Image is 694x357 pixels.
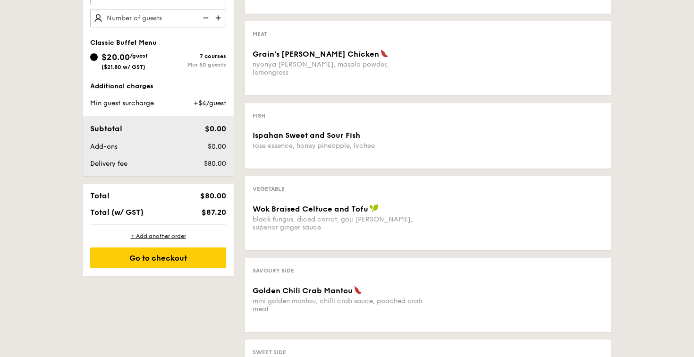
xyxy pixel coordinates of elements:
[253,142,424,150] div: rose essence, honey pineapple, lychee
[253,31,267,37] span: Meat
[90,124,122,133] span: Subtotal
[90,208,144,217] span: Total (w/ GST)
[200,191,226,200] span: $80.00
[198,9,212,27] img: icon-reduce.1d2dbef1.svg
[205,124,226,133] span: $0.00
[253,267,294,274] span: Savoury Side
[90,143,118,151] span: Add-ons
[90,53,98,61] input: $20.00/guest($21.80 w/ GST)7 coursesMin 50 guests
[90,160,127,168] span: Delivery fee
[130,52,148,59] span: /guest
[202,208,226,217] span: $87.20
[253,297,424,313] div: mini golden mantou, chilli crab sauce, poached crab meat
[102,52,130,62] span: $20.00
[253,131,360,140] span: Ispahan Sweet and Sour Fish
[90,232,226,240] div: + Add another order
[253,112,265,119] span: Fish
[158,53,226,59] div: 7 courses
[90,39,157,47] span: Classic Buffet Menu
[253,50,379,59] span: Grain's [PERSON_NAME] Chicken
[253,186,285,192] span: Vegetable
[204,160,226,168] span: $80.00
[369,204,379,212] img: icon-vegan.f8ff3823.svg
[90,82,226,91] div: Additional charges
[90,99,154,107] span: Min guest surcharge
[194,99,226,107] span: +$4/guest
[208,143,226,151] span: $0.00
[90,9,226,27] input: Number of guests
[253,349,286,356] span: Sweet Side
[253,60,424,76] div: nyonya [PERSON_NAME], masala powder, lemongrass
[102,64,145,70] span: ($21.80 w/ GST)
[90,191,110,200] span: Total
[253,215,424,231] div: black fungus, diced carrot, goji [PERSON_NAME], superior ginger sauce
[253,204,368,213] span: Wok Braised Celtuce and Tofu
[380,49,389,58] img: icon-spicy.37a8142b.svg
[253,286,353,295] span: Golden Chili Crab Mantou
[354,286,362,294] img: icon-spicy.37a8142b.svg
[212,9,226,27] img: icon-add.58712e84.svg
[90,247,226,268] div: Go to checkout
[158,61,226,68] div: Min 50 guests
